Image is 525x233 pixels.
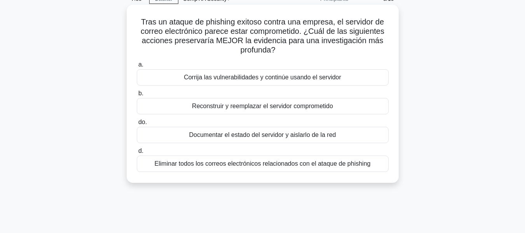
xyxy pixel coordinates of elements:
[141,18,384,54] font: Tras un ataque de phishing exitoso contra una empresa, el servidor de correo electrónico parece e...
[155,160,371,167] font: Eliminar todos los correos electrónicos relacionados con el ataque de phishing
[138,119,147,125] font: do.
[138,61,143,68] font: a.
[184,74,341,81] font: Corrija las vulnerabilidades y continúe usando el servidor
[192,103,333,109] font: Reconstruir y reemplazar el servidor comprometido
[138,147,143,154] font: d.
[189,131,336,138] font: Documentar el estado del servidor y aislarlo de la red
[138,90,143,96] font: b.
